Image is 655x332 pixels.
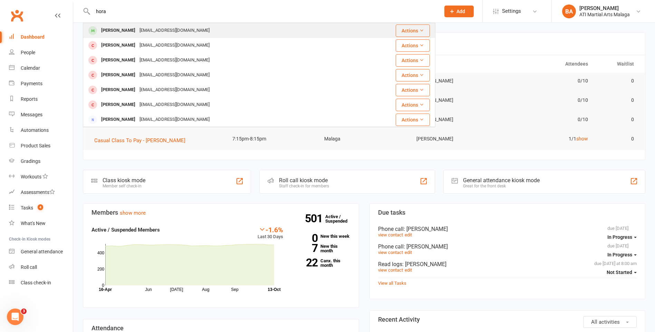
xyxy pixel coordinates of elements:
[305,213,325,224] strong: 501
[279,184,329,188] div: Staff check-in for members
[579,5,630,11] div: [PERSON_NAME]
[502,111,594,128] td: 0/10
[9,275,73,291] a: Class kiosk mode
[594,55,640,73] th: Waitlist
[9,169,73,185] a: Workouts
[293,257,318,268] strong: 22
[396,54,430,67] button: Actions
[502,3,521,19] span: Settings
[9,185,73,200] a: Assessments
[396,39,430,52] button: Actions
[378,232,403,237] a: view contact
[607,248,637,261] button: In Progress
[378,250,403,255] a: view contact
[293,258,350,267] a: 22Canx. this month
[21,205,33,211] div: Tasks
[21,221,46,226] div: What's New
[396,114,430,126] button: Actions
[8,7,26,24] a: Clubworx
[7,309,23,325] iframe: Intercom live chat
[91,7,435,16] input: Search...
[579,11,630,18] div: ATI Martial Arts Malaga
[502,131,594,147] td: 1/1
[21,50,35,55] div: People
[410,131,502,147] td: [PERSON_NAME]
[405,267,412,273] a: edit
[293,243,318,253] strong: 7
[9,244,73,260] a: General attendance kiosk mode
[594,131,640,147] td: 0
[9,154,73,169] a: Gradings
[21,96,38,102] div: Reports
[258,226,283,241] div: Last 30 Days
[21,81,42,86] div: Payments
[325,209,356,228] a: 501Active / Suspended
[137,40,212,50] div: [EMAIL_ADDRESS][DOMAIN_NAME]
[99,115,137,125] div: [PERSON_NAME]
[502,55,594,73] th: Attendees
[226,131,318,147] td: 7:15pm-8:15pm
[9,200,73,216] a: Tasks 4
[21,65,40,71] div: Calendar
[21,280,51,285] div: Class check-in
[21,309,27,314] span: 3
[410,73,502,89] td: [PERSON_NAME]
[378,226,637,232] div: Phone call
[137,100,212,110] div: [EMAIL_ADDRESS][DOMAIN_NAME]
[99,85,137,95] div: [PERSON_NAME]
[463,184,540,188] div: Great for the front desk
[402,261,446,267] span: : [PERSON_NAME]
[502,73,594,89] td: 0/10
[405,250,412,255] a: edit
[396,84,430,96] button: Actions
[120,210,146,216] a: show more
[21,34,45,40] div: Dashboard
[279,177,329,184] div: Roll call kiosk mode
[91,325,350,332] h3: Attendance
[607,252,632,257] span: In Progress
[137,55,212,65] div: [EMAIL_ADDRESS][DOMAIN_NAME]
[293,233,318,243] strong: 0
[103,177,145,184] div: Class kiosk mode
[21,174,41,179] div: Workouts
[396,99,430,111] button: Actions
[576,136,588,141] a: show
[103,184,145,188] div: Member self check-in
[94,136,190,145] button: Casual Class To Pay - [PERSON_NAME]
[463,177,540,184] div: General attendance kiosk mode
[396,69,430,81] button: Actions
[456,9,465,14] span: Add
[137,26,212,36] div: [EMAIL_ADDRESS][DOMAIN_NAME]
[137,115,212,125] div: [EMAIL_ADDRESS][DOMAIN_NAME]
[137,85,212,95] div: [EMAIL_ADDRESS][DOMAIN_NAME]
[293,234,350,238] a: 0New this week
[38,204,43,210] span: 4
[9,60,73,76] a: Calendar
[444,6,474,17] button: Add
[410,92,502,108] td: [PERSON_NAME]
[258,226,283,233] div: -1.6%
[378,316,637,323] h3: Recent Activity
[21,127,49,133] div: Automations
[99,26,137,36] div: [PERSON_NAME]
[594,73,640,89] td: 0
[396,25,430,37] button: Actions
[9,29,73,45] a: Dashboard
[378,267,403,273] a: view contact
[410,55,502,73] th: Trainer
[21,189,55,195] div: Assessments
[21,143,50,148] div: Product Sales
[378,281,406,286] a: View all Tasks
[378,209,637,216] h3: Due tasks
[94,137,185,144] span: Casual Class To Pay - [PERSON_NAME]
[404,243,448,250] span: : [PERSON_NAME]
[99,55,137,65] div: [PERSON_NAME]
[607,270,632,275] span: Not Started
[9,107,73,123] a: Messages
[410,111,502,128] td: [PERSON_NAME]
[21,158,40,164] div: Gradings
[137,70,212,80] div: [EMAIL_ADDRESS][DOMAIN_NAME]
[9,260,73,275] a: Roll call
[99,70,137,80] div: [PERSON_NAME]
[9,76,73,91] a: Payments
